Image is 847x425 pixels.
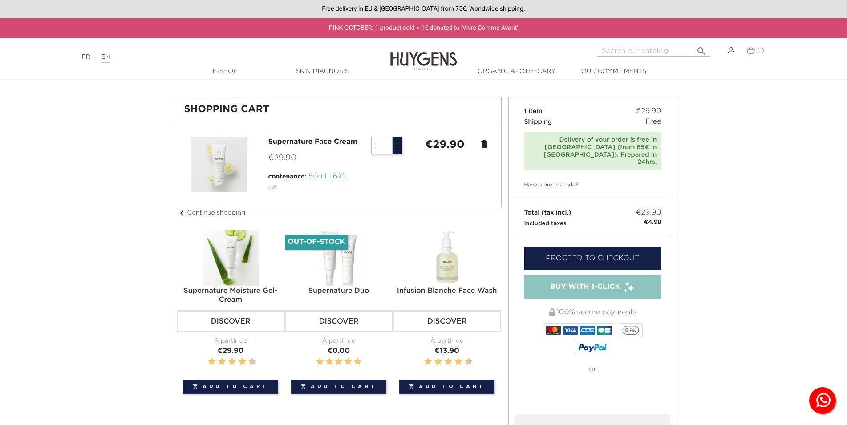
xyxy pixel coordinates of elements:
[397,287,497,295] a: Infusion Blanche Face Wash
[446,356,451,368] label: 6
[436,356,441,368] label: 4
[399,380,494,394] button: Add to cart
[433,356,434,368] label: 3
[191,137,247,192] img: Supernature Face Cream
[434,348,459,355] span: €13.90
[524,108,543,114] span: 1 item
[181,67,270,76] a: E-Shop
[466,356,471,368] label: 10
[77,52,346,62] div: |
[220,356,224,368] label: 4
[524,247,661,270] a: Proceed to checkout
[524,304,661,321] div: 100% secure payments
[549,308,555,316] img: 100% secure payments
[636,207,661,218] span: €29.90
[622,326,639,335] img: google_pay
[696,43,707,54] i: 
[393,336,501,346] div: À partir de
[524,382,661,402] iframe: PayPal-paypal
[746,47,765,54] a: (1)
[546,326,561,335] img: MASTERCARD
[425,139,464,150] strong: €29.90
[328,348,350,355] span: €0.00
[580,326,595,335] img: AMEX
[443,356,444,368] label: 5
[316,356,324,368] label: 1
[183,380,278,394] button: Add to cart
[237,356,238,368] label: 7
[101,54,110,63] a: EN
[569,67,658,76] a: Our commitments
[278,67,367,76] a: Skin Diagnosis
[183,287,277,304] a: Supernature Moisture Gel-Cream
[82,54,90,60] a: FR
[529,136,657,166] div: Delivery of your order is free in [GEOGRAPHIC_DATA] (from 65€ in [GEOGRAPHIC_DATA]). Prepared in ...
[285,235,349,250] li: Out-of-Stock
[206,356,207,368] label: 1
[524,210,571,216] span: Total (tax incl.)
[644,218,661,227] small: €4.98
[285,310,393,332] a: Discover
[422,356,424,368] label: 1
[291,380,386,394] button: Add to cart
[218,348,244,355] span: €29.90
[636,106,661,117] span: €29.90
[177,210,246,216] a: chevron_leftContinue shopping
[250,356,255,368] label: 10
[426,356,430,368] label: 2
[268,174,307,180] span: contenance:
[390,37,457,72] img: Huygens
[335,356,342,368] label: 3
[230,356,235,368] label: 6
[344,356,352,368] label: 4
[285,336,393,346] div: À partir de
[210,356,214,368] label: 2
[240,356,244,368] label: 8
[456,356,461,368] label: 8
[453,356,454,368] label: 7
[479,139,490,150] a: delete
[177,208,187,219] i: chevron_left
[563,326,578,335] img: VISA
[184,104,494,115] h1: Shopping Cart
[524,221,567,227] small: Included taxes
[326,356,333,368] label: 2
[645,117,661,127] span: Free
[393,310,501,332] a: Discover
[354,356,361,368] label: 5
[268,138,357,146] a: Supernature Face Cream
[463,356,465,368] label: 9
[177,310,285,332] a: Discover
[693,42,709,54] button: 
[597,45,710,57] input: Search
[757,47,765,53] span: (1)
[515,181,579,189] a: Have a promo code?
[472,67,561,76] a: Organic Apothecary
[524,357,661,382] div: or
[247,356,248,368] label: 9
[308,287,369,295] a: Supernature Duo
[524,119,552,125] span: Shipping
[227,356,228,368] label: 5
[177,336,285,346] div: À partir de
[268,154,296,162] span: €29.90
[216,356,218,368] label: 3
[597,326,612,335] img: CB_NATIONALE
